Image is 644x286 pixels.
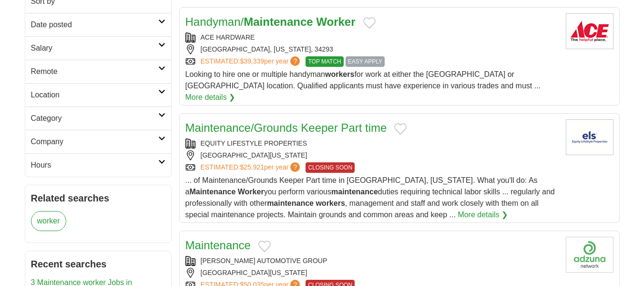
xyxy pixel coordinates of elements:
[458,209,508,221] a: More details ❯
[346,56,385,67] span: EASY APPLY
[25,13,171,36] a: Date posted
[31,159,158,171] h2: Hours
[566,13,613,49] img: Ace Hardware logo
[201,162,302,173] a: ESTIMATED:$25,921per year?
[25,153,171,177] a: Hours
[201,33,255,41] a: ACE HARDWARE
[185,44,558,54] div: [GEOGRAPHIC_DATA], [US_STATE], 34293
[31,136,158,148] h2: Company
[316,199,345,207] strong: workers
[31,257,165,271] h2: Recent searches
[31,113,158,124] h2: Category
[566,237,613,273] img: Company logo
[201,139,307,147] a: EQUITY LIFESTYLE PROPERTIES
[185,121,387,134] a: Maintenance/Grounds Keeper Part time
[306,56,343,67] span: TOP MATCH
[25,106,171,130] a: Category
[31,211,66,231] a: worker
[31,42,158,54] h2: Salary
[185,92,235,103] a: More details ❯
[244,15,313,28] strong: Maintenance
[325,70,354,78] strong: workers
[316,15,355,28] strong: Worker
[258,241,271,252] button: Add to favorite jobs
[290,56,300,66] span: ?
[185,268,558,278] div: [GEOGRAPHIC_DATA][US_STATE]
[185,150,558,160] div: [GEOGRAPHIC_DATA][US_STATE]
[185,256,558,266] div: [PERSON_NAME] AUTOMOTIVE GROUP
[25,36,171,60] a: Salary
[185,176,555,219] span: ... of Maintenance/Grounds Keeper Part time in [GEOGRAPHIC_DATA], [US_STATE]. What you'll do: As ...
[31,89,158,101] h2: Location
[290,162,300,172] span: ?
[240,57,264,65] span: $39,339
[31,19,158,31] h2: Date posted
[238,188,264,196] strong: Worker
[25,130,171,153] a: Company
[267,199,314,207] strong: maintenance
[25,83,171,106] a: Location
[240,163,264,171] span: $25,921
[25,60,171,83] a: Remote
[331,188,378,196] strong: maintenance
[201,56,302,67] a: ESTIMATED:$39,339per year?
[31,191,165,205] h2: Related searches
[306,162,355,173] span: CLOSING SOON
[394,123,407,135] button: Add to favorite jobs
[363,17,376,29] button: Add to favorite jobs
[31,66,158,77] h2: Remote
[185,70,541,90] span: Looking to hire one or multiple handyman for work at either the [GEOGRAPHIC_DATA] or [GEOGRAPHIC_...
[185,15,356,28] a: Handyman/Maintenance Worker
[189,188,235,196] strong: Maintenance
[566,119,613,155] img: MHC Equity Lifestyle Properties logo
[185,239,251,252] a: Maintenance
